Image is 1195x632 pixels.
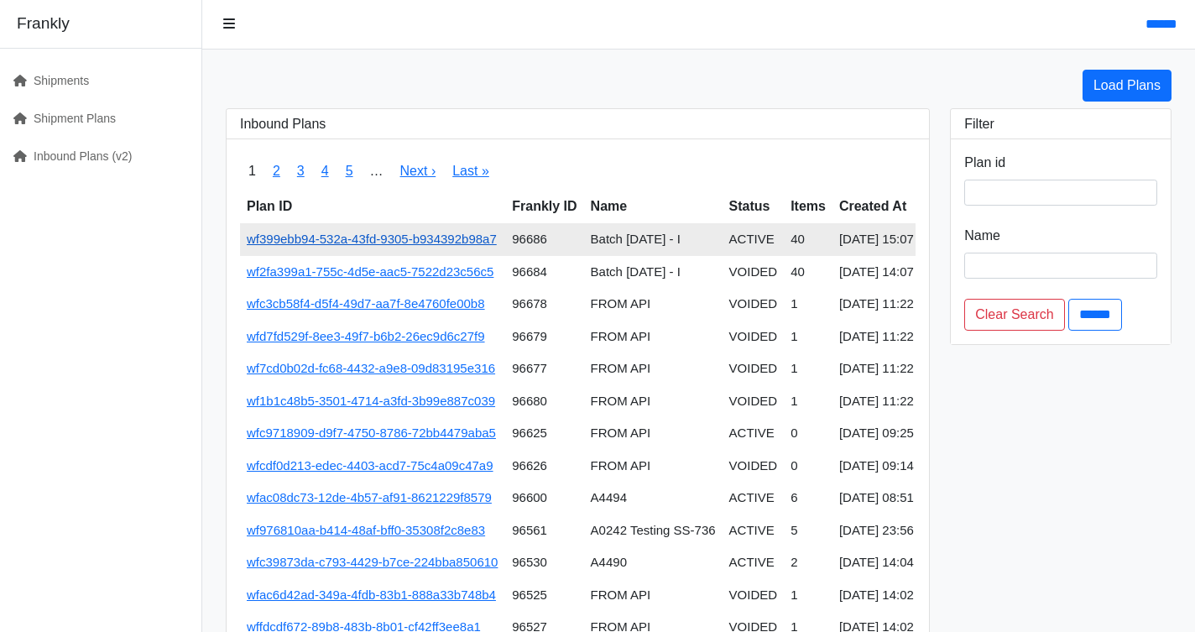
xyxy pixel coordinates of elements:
a: 2 [273,164,280,178]
td: [DATE] 15:07 [832,223,921,256]
a: wf1b1c48b5-3501-4714-a3fd-3b99e887c039 [247,394,495,408]
a: wf2fa399a1-755c-4d5e-aac5-7522d23c56c5 [247,264,493,279]
td: 1 [784,579,832,612]
td: VOIDED [723,450,785,483]
a: wfc9718909-d9f7-4750-8786-72bb4479aba5 [247,426,496,440]
td: A0242 Testing SS-736 [584,514,723,547]
a: Load Plans [1083,70,1172,102]
td: 1 [784,353,832,385]
td: ACTIVE [723,546,785,579]
th: Items [784,190,832,223]
th: Status [723,190,785,223]
a: wfcdf0d213-edec-4403-acd7-75c4a09c47a9 [247,458,493,473]
td: 2 [784,546,832,579]
td: FROM API [584,450,723,483]
a: wfc39873da-c793-4429-b7ce-224bba850610 [247,555,498,569]
a: wf399ebb94-532a-43fd-9305-b934392b98a7 [247,232,497,246]
td: VOIDED [723,256,785,289]
td: [DATE] 11:22 [832,353,921,385]
span: … [362,153,392,190]
td: 96525 [505,579,583,612]
th: Created At [832,190,921,223]
td: VOIDED [723,353,785,385]
td: A4490 [584,546,723,579]
th: Plan ID [240,190,505,223]
a: wfd7fd529f-8ee3-49f7-b6b2-26ec9d6c27f9 [247,329,485,343]
td: FROM API [584,353,723,385]
label: Name [964,226,1000,246]
td: 40 [784,223,832,256]
td: 96625 [505,417,583,450]
td: 96679 [505,321,583,353]
td: 5 [784,514,832,547]
td: [DATE] 08:51 [832,482,921,514]
td: [DATE] 09:25 [832,417,921,450]
td: [DATE] 11:22 [832,321,921,353]
td: [DATE] 14:07 [832,256,921,289]
td: FROM API [584,385,723,418]
td: 96677 [505,353,583,385]
td: 96600 [505,482,583,514]
td: 96561 [505,514,583,547]
td: 96680 [505,385,583,418]
td: 96686 [505,223,583,256]
a: wfc3cb58f4-d5f4-49d7-aa7f-8e4760fe00b8 [247,296,485,311]
a: wfac08dc73-12de-4b57-af91-8621229f8579 [247,490,492,504]
nav: pager [240,153,916,190]
th: Frankly ID [505,190,583,223]
td: ACTIVE [723,514,785,547]
a: Clear Search [964,299,1064,331]
a: wf7cd0b02d-fc68-4432-a9e8-09d83195e316 [247,361,495,375]
td: FROM API [584,417,723,450]
th: Name [584,190,723,223]
td: ACTIVE [723,223,785,256]
td: A4494 [584,482,723,514]
td: 0 [784,450,832,483]
td: ACTIVE [723,482,785,514]
a: wf976810aa-b414-48af-bff0-35308f2c8e83 [247,523,485,537]
td: [DATE] 11:22 [832,288,921,321]
td: 1 [784,385,832,418]
td: 96684 [505,256,583,289]
td: Batch [DATE] - I [584,223,723,256]
td: VOIDED [723,579,785,612]
td: [DATE] 14:04 [832,546,921,579]
td: 1 [784,288,832,321]
td: [DATE] 23:56 [832,514,921,547]
td: [DATE] 11:22 [832,385,921,418]
h3: Inbound Plans [240,116,916,132]
td: Batch [DATE] - I [584,256,723,289]
td: 40 [784,256,832,289]
td: FROM API [584,288,723,321]
h3: Filter [964,116,1157,132]
td: VOIDED [723,385,785,418]
td: 6 [784,482,832,514]
a: 4 [321,164,329,178]
td: FROM API [584,321,723,353]
span: 1 [240,153,264,190]
td: 1 [784,321,832,353]
td: FROM API [584,579,723,612]
td: [DATE] 14:02 [832,579,921,612]
a: Next › [400,164,436,178]
a: wfac6d42ad-349a-4fdb-83b1-888a33b748b4 [247,588,496,602]
td: 96530 [505,546,583,579]
td: ACTIVE [723,417,785,450]
td: [DATE] 09:14 [832,450,921,483]
label: Plan id [964,153,1005,173]
a: 5 [346,164,353,178]
a: 3 [297,164,305,178]
td: VOIDED [723,321,785,353]
td: 0 [784,417,832,450]
td: 96678 [505,288,583,321]
a: Last » [452,164,489,178]
td: VOIDED [723,288,785,321]
td: 96626 [505,450,583,483]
